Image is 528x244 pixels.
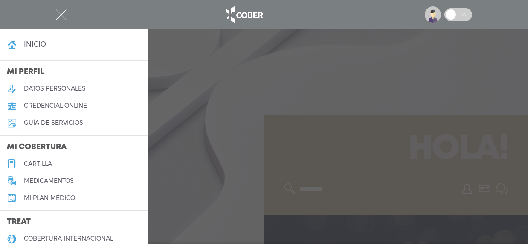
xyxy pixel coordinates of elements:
h5: guía de servicios [24,119,83,126]
h5: cobertura internacional [24,235,113,242]
h5: cartilla [24,160,52,168]
img: Cober_menu-close-white.svg [56,9,67,20]
h5: datos personales [24,85,86,92]
h5: credencial online [24,102,87,109]
h5: medicamentos [24,177,74,185]
h5: Mi plan médico [24,194,75,202]
img: profile-placeholder.svg [425,6,441,23]
h4: inicio [24,40,46,48]
img: logo_cober_home-white.png [222,4,267,25]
